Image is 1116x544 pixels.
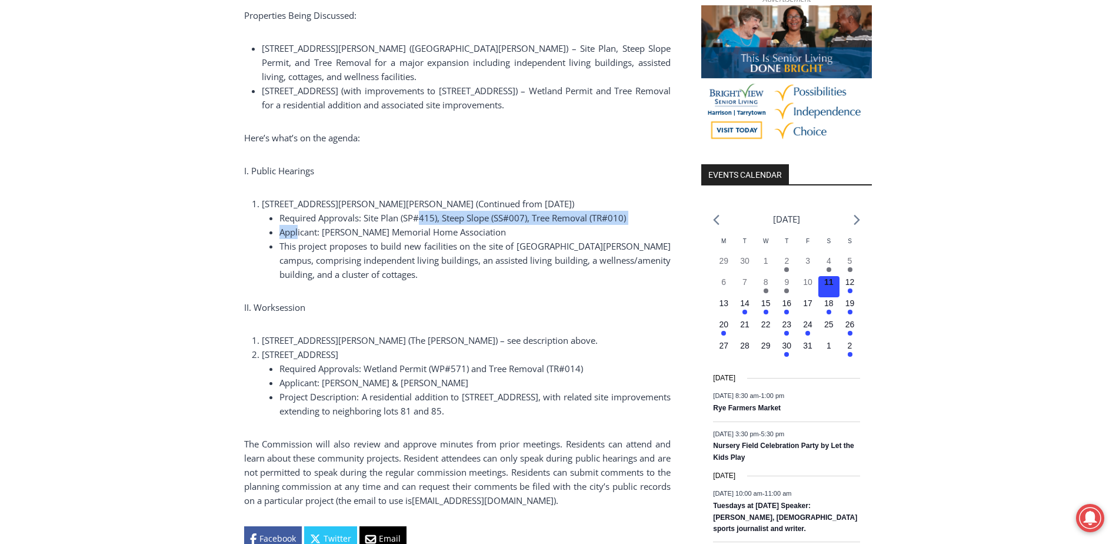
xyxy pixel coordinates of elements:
span: This project proposes to build new facilities on the site of [GEOGRAPHIC_DATA][PERSON_NAME] campu... [279,240,671,280]
p: I. Public Hearings [244,164,671,178]
button: 31 [797,340,818,361]
time: 13 [719,298,728,308]
button: 27 [713,340,734,361]
button: 17 [797,297,818,319]
time: 20 [719,320,728,329]
span: [STREET_ADDRESS] [262,349,338,360]
em: Has events [848,267,852,272]
button: 24 Has events [797,319,818,340]
time: - [713,430,784,437]
button: 29 [755,340,777,361]
time: 1 [827,341,831,350]
a: Tuesdays at [DATE] Speaker: [PERSON_NAME], [DEMOGRAPHIC_DATA] sports journalist and writer. [713,502,857,534]
time: 24 [803,320,812,329]
span: The Commission will also review and approve minutes from prior meetings. Residents can attend and... [244,438,671,506]
button: 21 [734,319,755,340]
button: 1 [818,340,840,361]
time: 1 [764,256,768,266]
a: Next month [854,214,860,225]
time: 22 [761,320,771,329]
button: 26 Has events [840,319,861,340]
button: 1 [755,255,777,276]
a: Nursery Field Celebration Party by Let the Kids Play [713,442,854,462]
time: 10 [803,277,812,287]
span: [DATE] 3:30 pm [713,430,758,437]
time: 30 [740,256,749,266]
time: 4 [827,256,831,266]
li: [DATE] [773,211,800,227]
time: 16 [782,298,792,308]
button: 22 [755,319,777,340]
time: 2 [784,256,789,266]
button: 2 Has events [840,340,861,361]
span: [STREET_ADDRESS] (with improvements to [STREET_ADDRESS]) – Wetland Permit and Tree Removal for a ... [262,85,671,111]
time: 23 [782,320,792,329]
time: 12 [845,277,855,287]
em: Has events [848,310,852,314]
button: 18 Has events [818,297,840,319]
span: 11:00 am [765,490,792,497]
span: Properties Being Discussed: [244,9,357,21]
span: [DATE] 8:30 am [713,392,758,399]
div: Saturday [818,237,840,255]
time: 2 [848,341,852,350]
div: "We would have speakers with experience in local journalism speak to us about their experiences a... [297,1,556,114]
img: Brightview Senior Living [701,5,872,148]
span: M [721,238,726,244]
time: 11 [824,277,834,287]
span: Applicant: [PERSON_NAME] & [PERSON_NAME] [279,377,468,389]
em: Has events [805,331,810,336]
time: [DATE] [713,373,735,384]
time: 27 [719,341,728,350]
em: Has events [784,288,789,293]
time: 18 [824,298,834,308]
time: 19 [845,298,855,308]
button: 16 Has events [777,297,798,319]
time: 9 [784,277,789,287]
em: Has events [742,310,747,314]
time: - [713,490,791,497]
button: 2 Has events [777,255,798,276]
h2: Events Calendar [701,164,789,184]
span: F [806,238,809,244]
span: [STREET_ADDRESS][PERSON_NAME] (The [PERSON_NAME]) – see description above. [262,334,598,346]
em: Has events [784,267,789,272]
button: 30 Has events [777,340,798,361]
button: 13 [713,297,734,319]
span: Required Approvals: Wetland Permit (WP#571) and Tree Removal (TR#014) [279,363,583,374]
time: 8 [764,277,768,287]
button: 8 Has events [755,276,777,297]
time: 28 [740,341,749,350]
button: 10 [797,276,818,297]
button: 6 [713,276,734,297]
span: Here’s what’s on the agenda: [244,132,360,144]
time: 14 [740,298,749,308]
span: T [785,238,788,244]
span: [DATE] 10:00 am [713,490,762,497]
em: Has events [784,352,789,357]
a: Rye Farmers Market [713,404,781,413]
div: Tuesday [734,237,755,255]
time: 29 [761,341,771,350]
span: 5:30 pm [761,430,784,437]
em: Has events [848,352,852,357]
span: S [827,238,831,244]
button: 20 Has events [713,319,734,340]
button: 19 Has events [840,297,861,319]
div: Sunday [840,237,861,255]
span: S [848,238,852,244]
div: Thursday [777,237,798,255]
button: 25 [818,319,840,340]
button: 3 [797,255,818,276]
em: Has events [764,288,768,293]
button: 7 [734,276,755,297]
span: [STREET_ADDRESS][PERSON_NAME][PERSON_NAME] (Continued from [DATE]) [262,198,574,210]
button: 15 Has events [755,297,777,319]
time: 5 [848,256,852,266]
div: Friday [797,237,818,255]
button: 30 [734,255,755,276]
em: Has events [784,310,789,314]
span: Intern @ [DOMAIN_NAME] [308,117,545,144]
span: Required Approvals: Site Plan (SP#415), Steep Slope (SS#007), Tree Removal (TR#010) [279,212,626,224]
